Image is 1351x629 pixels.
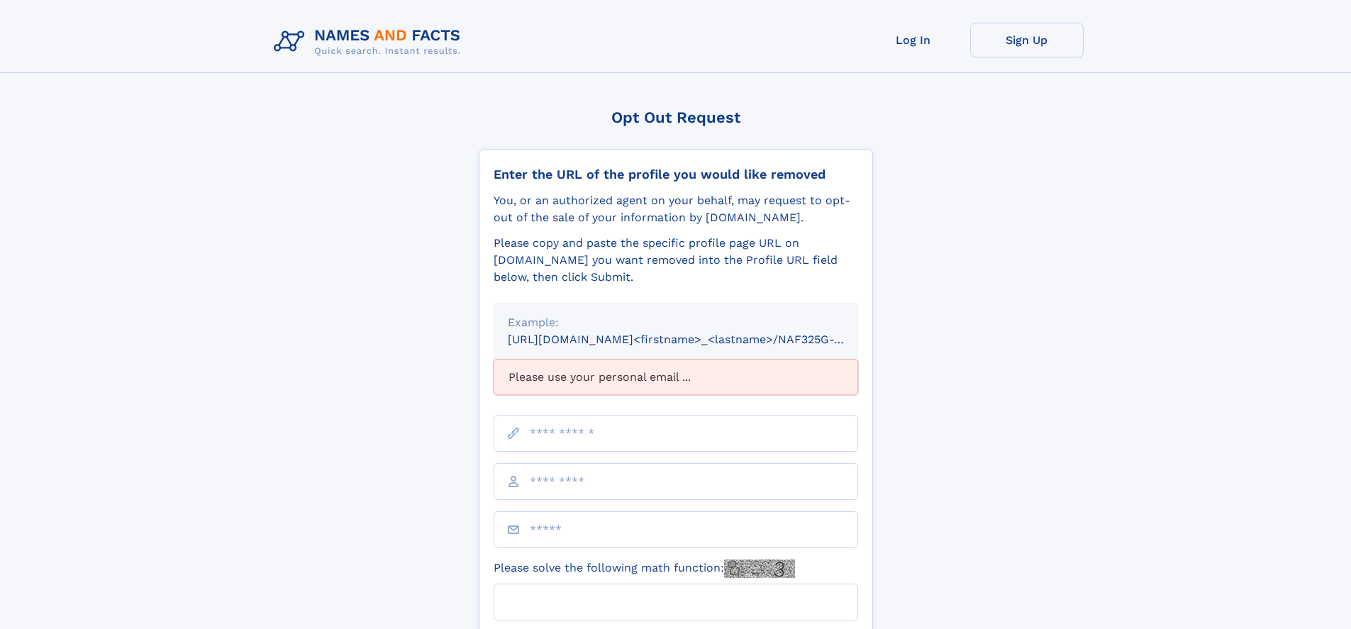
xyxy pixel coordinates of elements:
small: [URL][DOMAIN_NAME]<firstname>_<lastname>/NAF325G-xxxxxxxx [508,333,885,346]
div: Enter the URL of the profile you would like removed [494,167,858,182]
a: Log In [857,23,970,57]
div: Please use your personal email ... [494,360,858,395]
label: Please solve the following math function: [494,560,795,578]
div: Example: [508,314,844,331]
div: Opt Out Request [479,108,873,126]
div: You, or an authorized agent on your behalf, may request to opt-out of the sale of your informatio... [494,192,858,226]
div: Please copy and paste the specific profile page URL on [DOMAIN_NAME] you want removed into the Pr... [494,235,858,286]
a: Sign Up [970,23,1084,57]
img: Logo Names and Facts [268,23,472,61]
